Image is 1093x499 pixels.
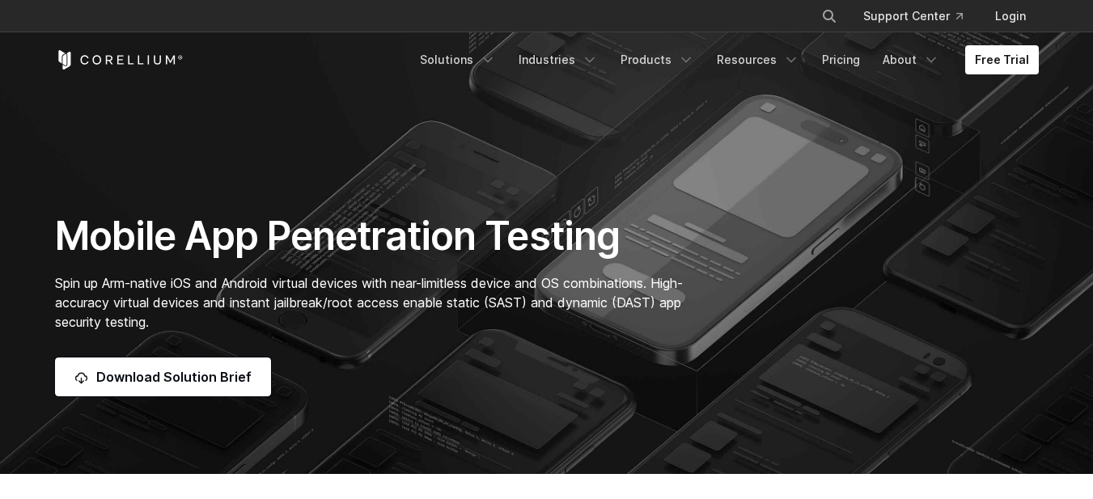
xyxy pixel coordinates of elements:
[55,212,700,260] h1: Mobile App Penetration Testing
[802,2,1039,31] div: Navigation Menu
[55,50,184,70] a: Corellium Home
[410,45,506,74] a: Solutions
[873,45,949,74] a: About
[707,45,809,74] a: Resources
[965,45,1039,74] a: Free Trial
[55,275,683,330] span: Spin up Arm-native iOS and Android virtual devices with near-limitless device and OS combinations...
[982,2,1039,31] a: Login
[815,2,844,31] button: Search
[850,2,976,31] a: Support Center
[509,45,608,74] a: Industries
[96,367,252,387] span: Download Solution Brief
[812,45,870,74] a: Pricing
[611,45,704,74] a: Products
[55,357,271,396] a: Download Solution Brief
[410,45,1039,74] div: Navigation Menu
